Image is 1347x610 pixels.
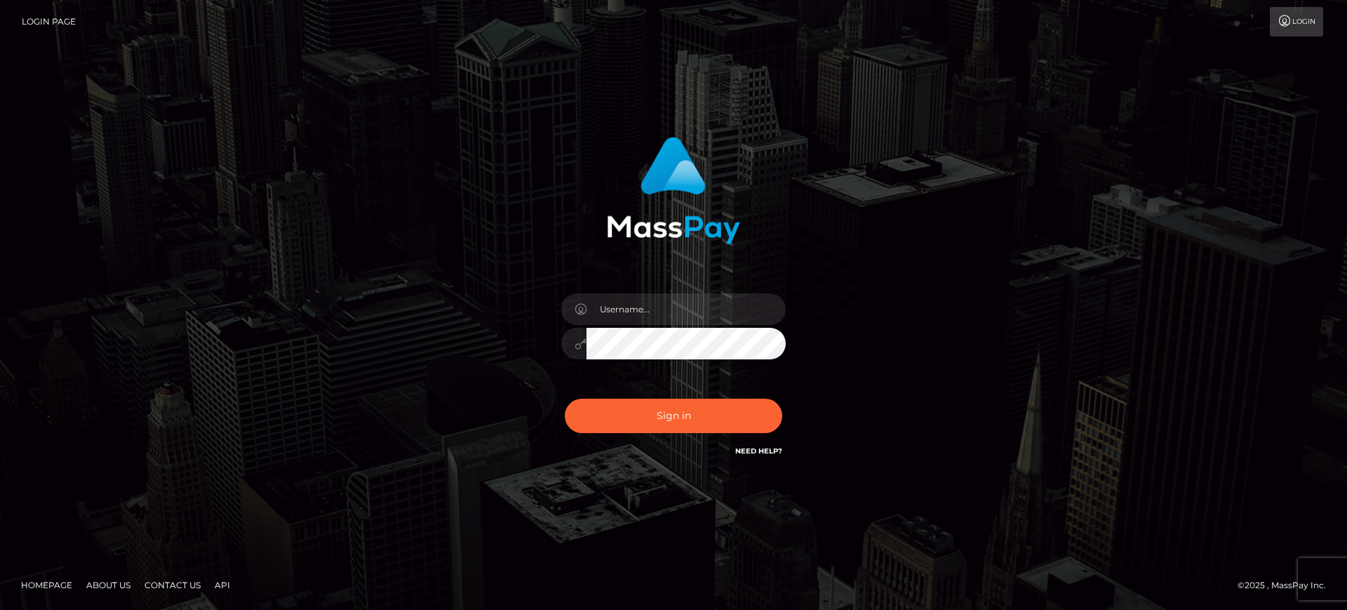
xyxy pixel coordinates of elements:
[565,399,782,433] button: Sign in
[22,7,76,37] a: Login Page
[1238,578,1336,593] div: © 2025 , MassPay Inc.
[587,293,786,325] input: Username...
[1270,7,1323,37] a: Login
[139,574,206,596] a: Contact Us
[607,137,740,244] img: MassPay Login
[209,574,236,596] a: API
[735,446,782,456] a: Need Help?
[15,574,78,596] a: Homepage
[81,574,136,596] a: About Us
